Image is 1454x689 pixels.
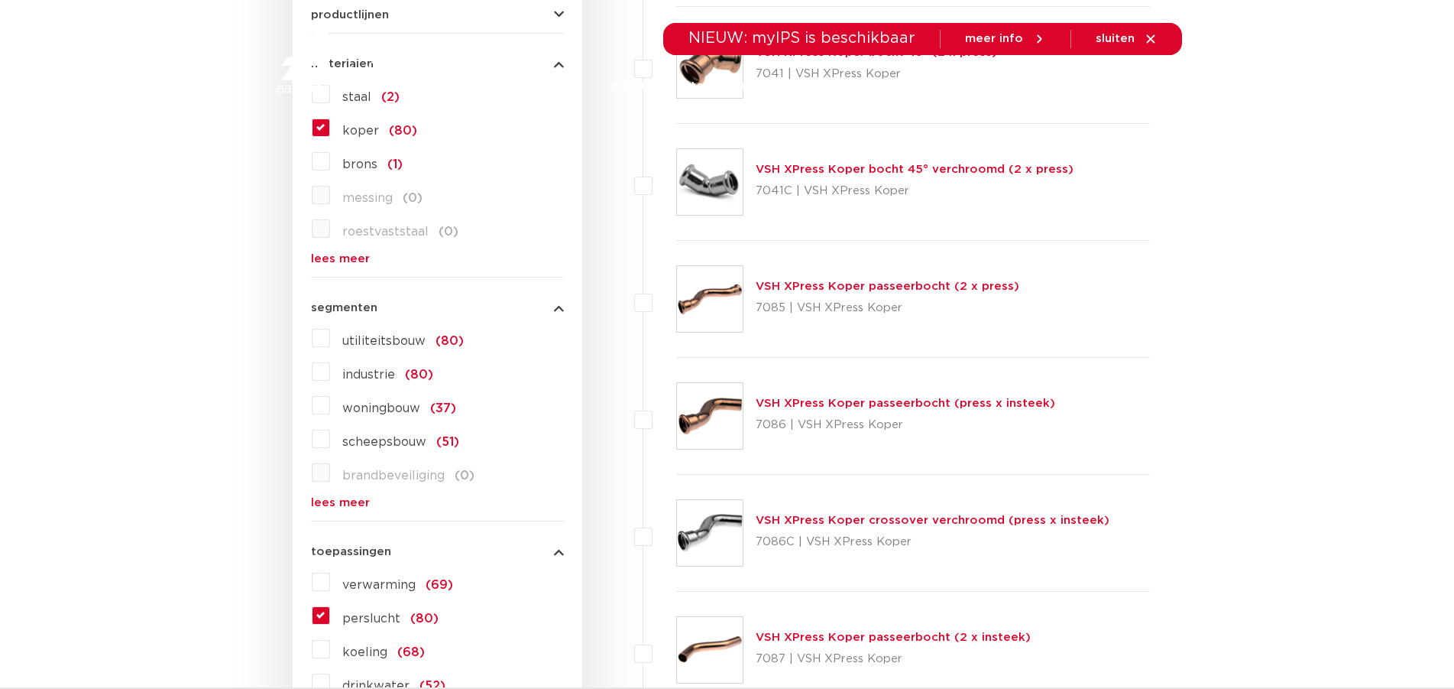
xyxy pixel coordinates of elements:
a: VSH XPress Koper passeerbocht (2 x press) [756,281,1019,292]
span: woningbouw [342,402,420,414]
nav: Menu [519,55,1029,117]
a: VSH XPress Koper bocht 45° verchroomd (2 x press) [756,164,1073,175]
button: toepassingen [311,546,564,557]
a: lees meer [311,253,564,265]
span: verwarming [342,579,416,591]
span: messing [342,192,393,204]
p: 7085 | VSH XPress Koper [756,296,1019,320]
p: 7086C | VSH XPress Koper [756,530,1109,554]
span: toepassingen [311,546,391,557]
a: lees meer [311,497,564,509]
span: scheepsbouw [342,436,426,448]
a: downloads [801,55,866,117]
span: brandbeveiliging [342,470,445,482]
span: perslucht [342,613,400,625]
span: (80) [436,335,464,347]
a: over ons [976,55,1029,117]
img: Thumbnail for VSH XPress Koper passeerbocht (2 x press) [677,266,743,332]
div: my IPS [1106,55,1121,117]
a: VSH XPress Koper passeerbocht (2 x insteek) [756,632,1031,643]
p: 7086 | VSH XPress Koper [756,413,1055,437]
a: sluiten [1096,32,1158,46]
span: industrie [342,369,395,381]
span: koeling [342,646,387,658]
span: (80) [410,613,439,625]
span: meer info [965,33,1023,44]
a: services [897,55,946,117]
p: 7087 | VSH XPress Koper [756,647,1031,671]
span: (80) [389,125,417,137]
span: (68) [397,646,425,658]
span: (37) [430,402,456,414]
a: meer info [965,32,1046,46]
span: (0) [439,226,458,238]
img: Thumbnail for VSH XPress Koper crossover verchroomd (press x insteek) [677,500,743,566]
span: NIEUW: myIPS is beschikbaar [688,31,915,46]
span: (0) [403,192,423,204]
span: brons [342,158,377,171]
a: VSH XPress Koper crossover verchroomd (press x insteek) [756,515,1109,526]
span: sluiten [1096,33,1135,44]
a: VSH XPress Koper passeerbocht (press x insteek) [756,398,1055,409]
span: roestvaststaal [342,226,429,238]
a: producten [519,55,581,117]
button: segmenten [311,302,564,314]
span: utiliteitsbouw [342,335,426,347]
a: markten [611,55,660,117]
span: (69) [426,579,453,591]
img: Thumbnail for VSH XPress Koper bocht 45° verchroomd (2 x press) [677,149,743,215]
span: (51) [436,436,459,448]
span: koper [342,125,379,137]
img: Thumbnail for VSH XPress Koper passeerbocht (2 x insteek) [677,617,743,683]
a: toepassingen [691,55,771,117]
span: (80) [405,369,433,381]
span: segmenten [311,302,377,314]
img: Thumbnail for VSH XPress Koper passeerbocht (press x insteek) [677,383,743,449]
span: (0) [455,470,474,482]
span: (1) [387,158,403,171]
p: 7041C | VSH XPress Koper [756,179,1073,203]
